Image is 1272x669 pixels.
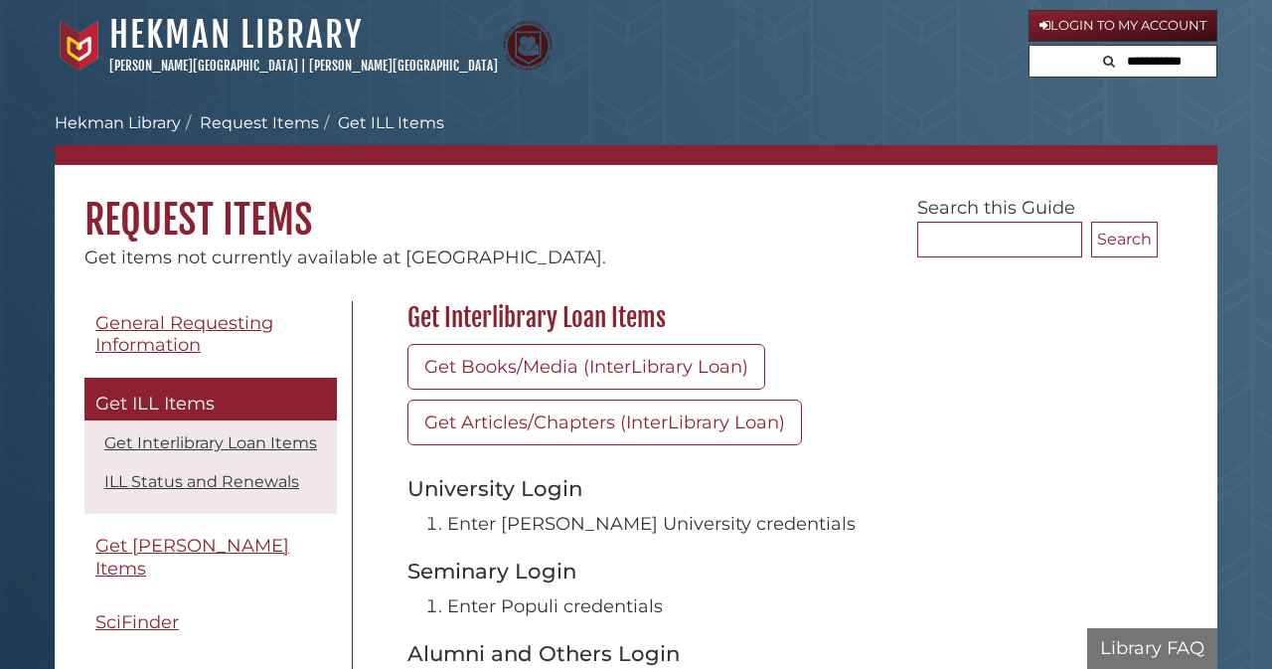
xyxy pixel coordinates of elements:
span: SciFinder [95,611,179,633]
a: General Requesting Information [84,301,337,368]
a: Get Articles/Chapters (InterLibrary Loan) [407,400,802,445]
a: SciFinder [84,600,337,645]
span: General Requesting Information [95,312,273,357]
i: Search [1103,55,1115,68]
li: Get ILL Items [319,111,444,135]
h2: Get Interlibrary Loan Items [397,302,1158,334]
a: Hekman Library [55,113,181,132]
span: | [301,58,306,74]
nav: breadcrumb [55,111,1217,165]
img: Calvin University [55,21,104,71]
button: Search [1091,222,1158,257]
h3: Seminary Login [407,558,1148,584]
img: Calvin Theological Seminary [503,21,553,71]
a: [PERSON_NAME][GEOGRAPHIC_DATA] [309,58,498,74]
span: Get items not currently available at [GEOGRAPHIC_DATA]. [84,247,606,268]
button: Library FAQ [1087,628,1217,669]
a: ILL Status and Renewals [104,472,299,491]
h3: University Login [407,475,1148,501]
a: Get ILL Items [84,378,337,421]
a: Get Interlibrary Loan Items [104,433,317,452]
a: Get [PERSON_NAME] Items [84,524,337,590]
a: [PERSON_NAME][GEOGRAPHIC_DATA] [109,58,298,74]
a: Request Items [200,113,319,132]
a: Login to My Account [1029,10,1217,42]
button: Search [1097,46,1121,73]
span: Get ILL Items [95,393,215,415]
div: Guide Pages [84,301,337,655]
li: Enter Populi credentials [447,593,1148,620]
span: Get [PERSON_NAME] Items [95,535,289,580]
a: Get Books/Media (InterLibrary Loan) [407,344,765,390]
h1: Request Items [55,165,1217,245]
li: Enter [PERSON_NAME] University credentials [447,511,1148,538]
a: Hekman Library [109,13,363,57]
h3: Alumni and Others Login [407,640,1148,666]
